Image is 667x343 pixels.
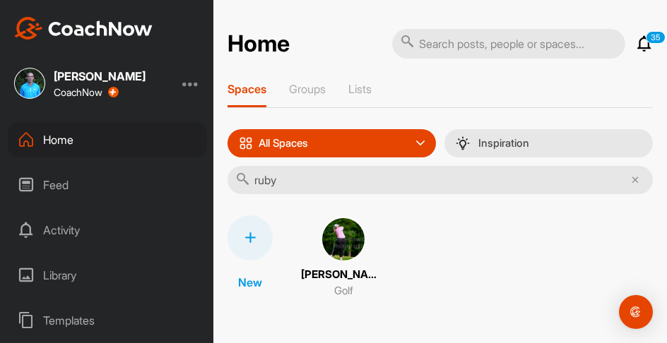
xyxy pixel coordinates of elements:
[456,136,470,150] img: menuIcon
[392,29,625,59] input: Search posts, people or spaces...
[8,303,207,338] div: Templates
[54,71,146,82] div: [PERSON_NAME]
[238,274,262,291] p: New
[54,87,119,98] div: CoachNow
[228,82,266,96] p: Spaces
[334,283,353,299] p: Golf
[228,30,290,58] h2: Home
[8,212,207,248] div: Activity
[14,68,45,99] img: square_e29b4c4ef8ba649c5d65bb3b7a2e6f15.jpg
[239,136,253,150] img: icon
[259,138,308,149] p: All Spaces
[348,82,372,96] p: Lists
[321,217,366,262] img: square_2c9b4e531bd4c9b0462960ddf2c3480d.jpg
[8,167,207,203] div: Feed
[8,122,207,157] div: Home
[228,166,653,194] input: Search...
[646,31,666,44] p: 35
[619,295,653,329] div: Open Intercom Messenger
[478,138,529,149] p: Inspiration
[289,82,326,96] p: Groups
[14,17,153,40] img: CoachNow
[301,215,386,300] a: [PERSON_NAME]Golf
[8,258,207,293] div: Library
[301,267,386,283] p: [PERSON_NAME]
